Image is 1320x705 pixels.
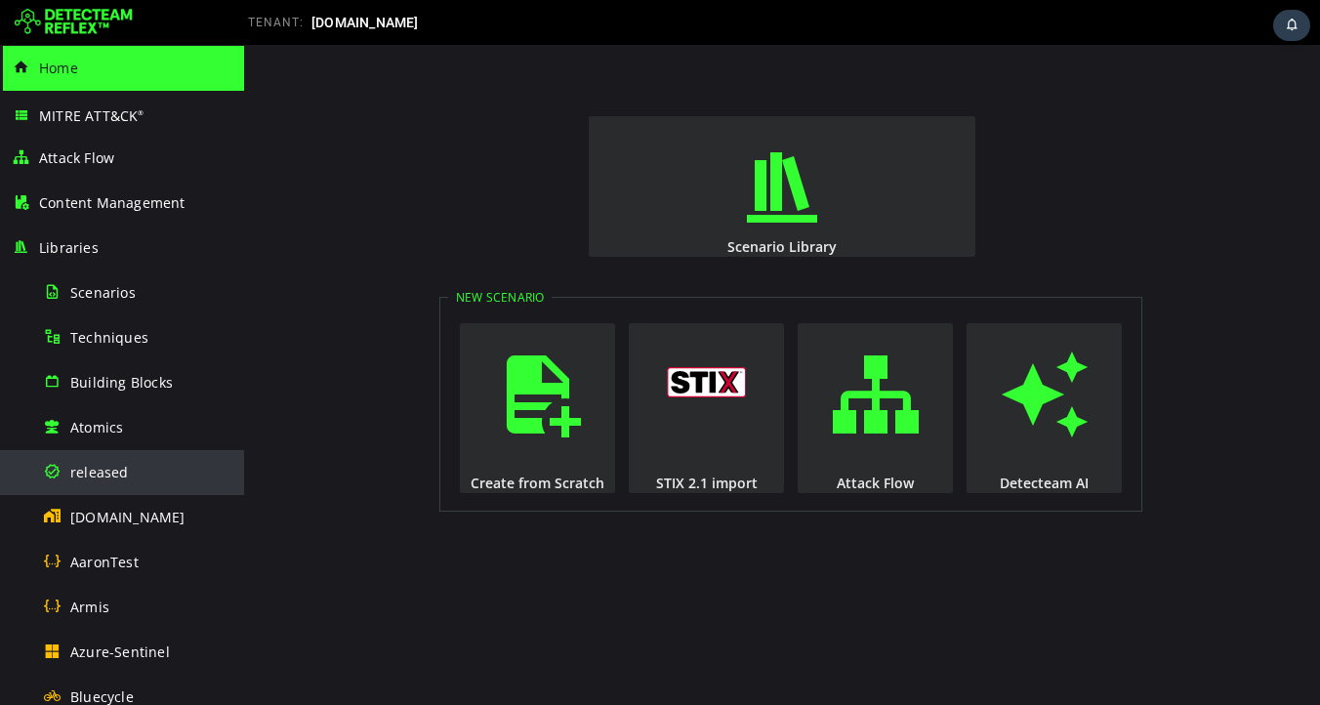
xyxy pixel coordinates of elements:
img: logo_stix.svg [423,322,503,352]
button: Attack Flow [554,278,709,448]
div: Task Notifications [1273,10,1310,41]
span: Home [39,59,78,77]
button: Create from Scratch [216,278,371,448]
span: Armis [70,598,109,616]
span: Content Management [39,193,186,212]
div: Scenario Library [343,192,733,211]
sup: ® [138,108,144,117]
img: Detecteam logo [15,7,133,38]
span: Libraries [39,238,99,257]
span: TENANT: [248,16,304,29]
span: released [70,463,129,481]
span: Techniques [70,328,148,347]
div: Create from Scratch [214,429,373,447]
button: Detecteam AI [722,278,878,448]
span: MITRE ATT&CK [39,106,144,125]
button: STIX 2.1 import [385,278,540,448]
legend: New Scenario [204,244,308,261]
span: AaronTest [70,553,139,571]
span: Scenarios [70,283,136,302]
span: Azure-Sentinel [70,643,170,661]
div: STIX 2.1 import [383,429,542,447]
span: [DOMAIN_NAME] [311,15,419,30]
span: [DOMAIN_NAME] [70,508,186,526]
span: Attack Flow [39,148,114,167]
div: Detecteam AI [721,429,880,447]
div: Attack Flow [552,429,711,447]
button: Scenario Library [345,71,731,212]
span: Atomics [70,418,123,436]
span: Building Blocks [70,373,173,392]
